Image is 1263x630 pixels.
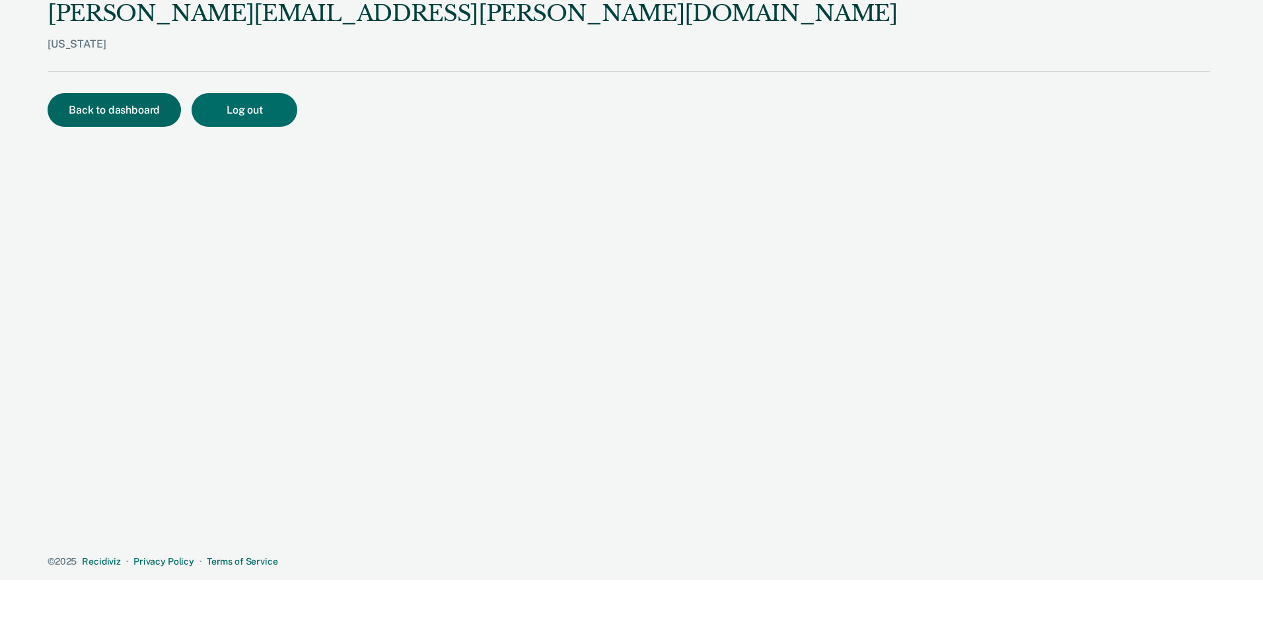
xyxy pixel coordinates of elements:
span: © 2025 [48,556,77,567]
button: Log out [192,93,297,127]
div: · · [48,556,1210,567]
a: Terms of Service [207,556,278,567]
button: Back to dashboard [48,93,181,127]
a: Back to dashboard [48,105,192,116]
div: [US_STATE] [48,38,898,71]
a: Recidiviz [82,556,121,567]
a: Privacy Policy [133,556,194,567]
